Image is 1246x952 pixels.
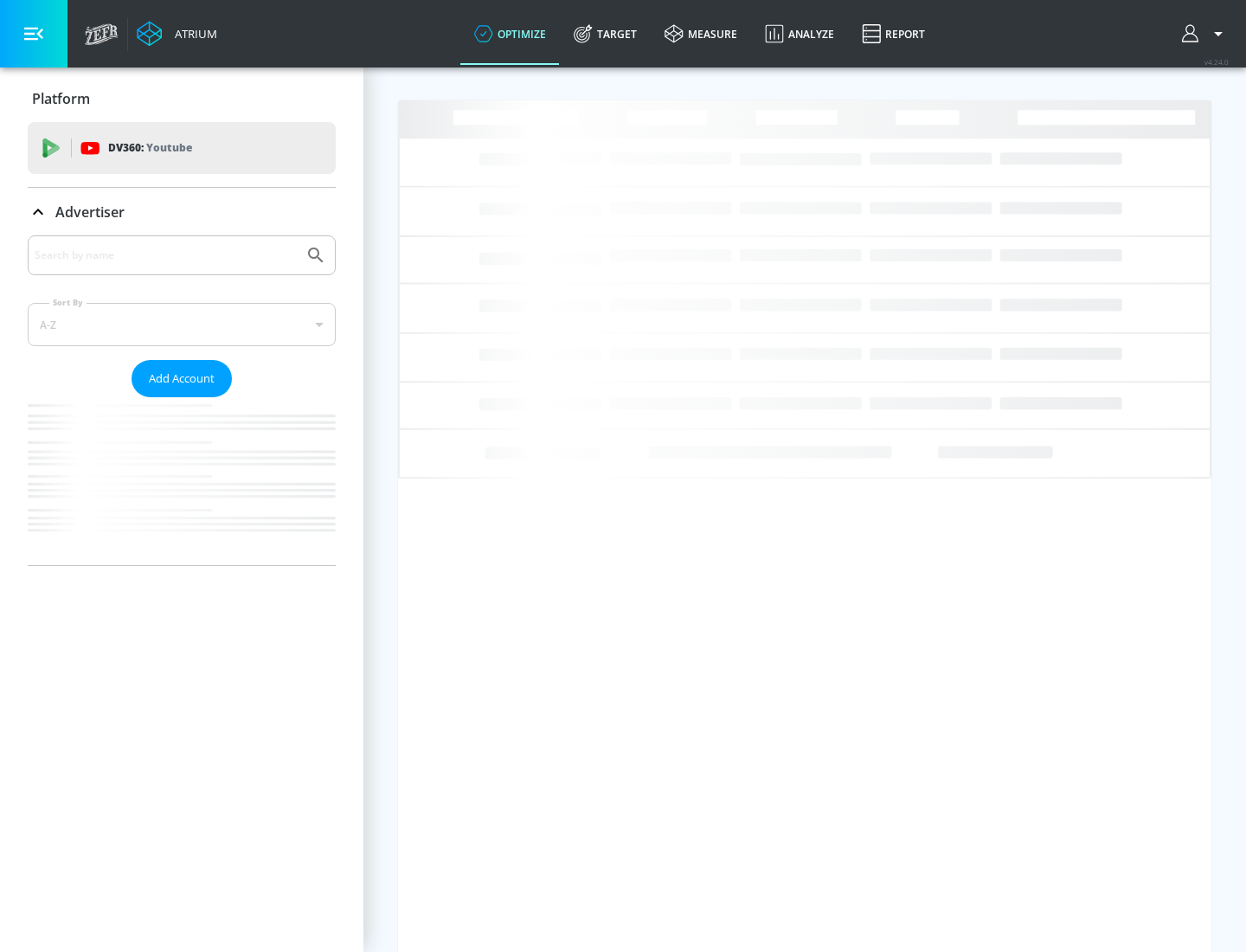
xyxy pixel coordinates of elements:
a: Report [848,3,939,65]
span: v 4.24.0 [1204,57,1229,67]
p: Advertiser [55,203,125,222]
a: Target [560,3,651,65]
label: Sort By [49,297,87,308]
p: Youtube [146,138,192,157]
button: Add Account [132,360,232,397]
p: Platform [32,89,90,108]
p: DV360: [108,138,192,158]
nav: list of Advertiser [28,397,336,565]
div: Advertiser [28,188,336,236]
a: optimize [460,3,560,65]
div: Platform [28,74,336,123]
div: DV360: Youtube [28,122,336,174]
input: Search by name [35,244,297,267]
a: Analyze [751,3,848,65]
span: Add Account [149,369,215,389]
div: A-Z [28,303,336,346]
div: Atrium [168,26,217,42]
a: Atrium [137,21,217,47]
div: Advertiser [28,235,336,565]
a: measure [651,3,751,65]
